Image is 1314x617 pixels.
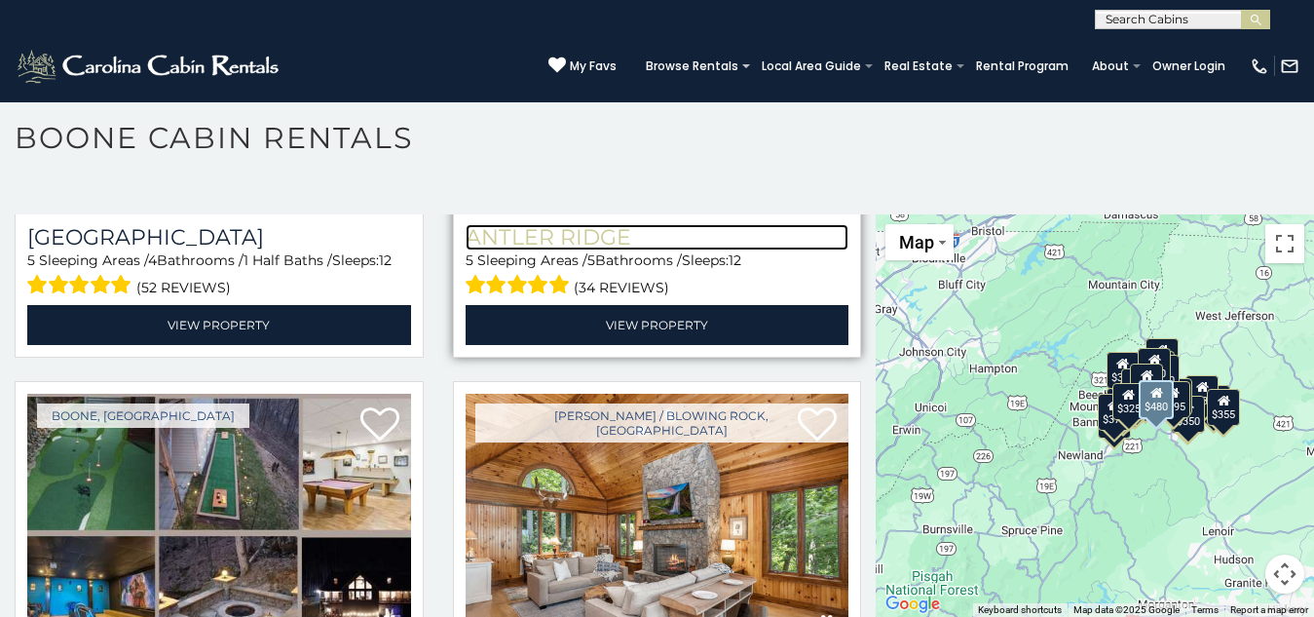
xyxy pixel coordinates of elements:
[27,224,411,251] a: [GEOGRAPHIC_DATA]
[574,275,669,300] span: (34 reviews)
[1185,375,1219,412] div: $930
[729,251,741,269] span: 12
[148,251,157,269] span: 4
[1250,57,1269,76] img: phone-regular-white.png
[1172,396,1205,433] div: $350
[15,47,284,86] img: White-1-2.png
[1208,389,1241,426] div: $355
[475,404,849,443] a: [PERSON_NAME] / Blowing Rock, [GEOGRAPHIC_DATA]
[466,251,849,300] div: Sleeping Areas / Bathrooms / Sleeps:
[1230,604,1308,615] a: Report a map error
[966,53,1078,80] a: Rental Program
[466,251,473,269] span: 5
[1157,381,1190,418] div: $695
[1098,393,1131,430] div: $375
[636,53,748,80] a: Browse Rentals
[27,251,35,269] span: 5
[548,57,617,76] a: My Favs
[1112,382,1145,419] div: $325
[27,251,411,300] div: Sleeping Areas / Bathrooms / Sleeps:
[1098,402,1131,439] div: $345
[752,53,871,80] a: Local Area Guide
[881,592,945,617] a: Open this area in Google Maps (opens a new window)
[244,251,332,269] span: 1 Half Baths /
[1265,555,1304,594] button: Map camera controls
[1143,53,1235,80] a: Owner Login
[899,232,934,252] span: Map
[1265,224,1304,263] button: Toggle fullscreen view
[1138,347,1171,384] div: $320
[1146,337,1180,374] div: $525
[1073,604,1180,615] span: Map data ©2025 Google
[379,251,392,269] span: 12
[1130,364,1163,401] div: $210
[875,53,962,80] a: Real Estate
[360,405,399,446] a: Add to favorites
[587,251,595,269] span: 5
[37,404,249,428] a: Boone, [GEOGRAPHIC_DATA]
[885,224,954,260] button: Change map style
[136,275,231,300] span: (52 reviews)
[27,305,411,345] a: View Property
[466,224,849,251] a: Antler Ridge
[27,224,411,251] h3: Diamond Creek Lodge
[1139,379,1174,418] div: $480
[978,603,1062,617] button: Keyboard shortcuts
[1280,57,1299,76] img: mail-regular-white.png
[1082,53,1139,80] a: About
[1191,604,1219,615] a: Terms
[570,58,617,75] span: My Favs
[466,305,849,345] a: View Property
[881,592,945,617] img: Google
[1107,351,1140,388] div: $305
